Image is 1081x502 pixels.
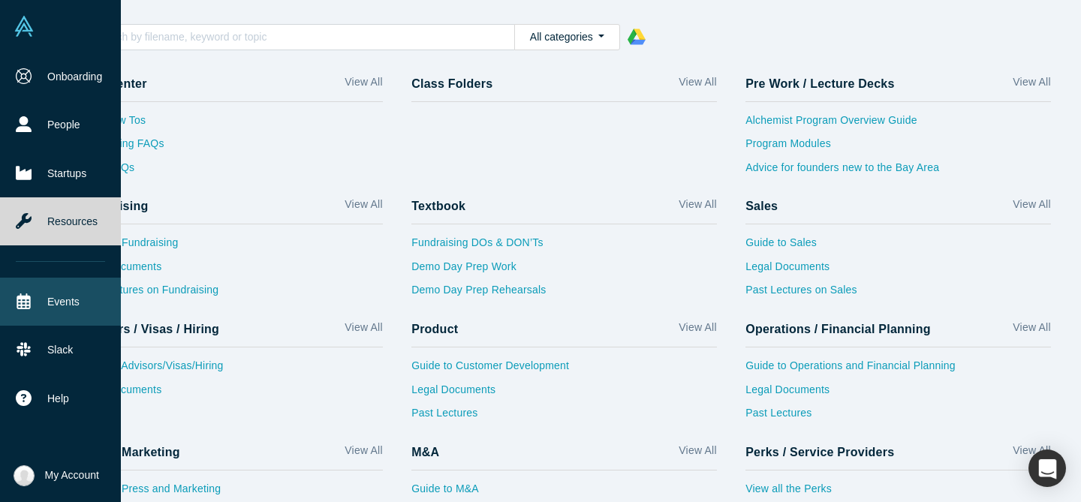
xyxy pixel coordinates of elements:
a: Past Lectures on Sales [745,282,1051,306]
h4: Advisors / Visas / Hiring [77,322,219,336]
a: Past Lectures [745,405,1051,429]
h4: Textbook [411,199,465,213]
a: Legal Documents [745,259,1051,283]
a: Alchemist Program Overview Guide [745,113,1051,137]
a: Guide to Customer Development [411,358,717,382]
a: View All [679,74,716,96]
h4: Sales [745,199,778,213]
a: Sales FAQs [77,160,383,184]
h4: Perks / Service Providers [745,445,894,459]
h4: M&A [411,445,439,459]
img: Mike Ogawa's Account [14,465,35,486]
a: View All [1013,74,1050,96]
span: My Account [45,467,99,483]
a: View All [345,443,382,464]
a: View All [679,443,716,464]
a: View All [679,320,716,341]
a: View All [1013,443,1050,464]
h4: Operations / Financial Planning [745,322,931,336]
a: Fundraising DOs & DON’Ts [411,235,717,259]
a: Guide to Sales [745,235,1051,259]
a: Demo Day Prep Rehearsals [411,282,717,306]
a: View All [345,74,382,96]
img: Alchemist Vault Logo [14,16,35,37]
a: Advice for founders new to the Bay Area [745,160,1051,184]
a: Legal Documents [745,382,1051,406]
a: Guide to Advisors/Visas/Hiring [77,358,383,382]
h4: Product [411,322,458,336]
h4: Press / Marketing [77,445,180,459]
a: View All [679,197,716,218]
a: Guide to Fundraising [77,235,383,259]
h4: Class Folders [411,77,492,91]
h4: Pre Work / Lecture Decks [745,77,894,91]
a: Demo Day Prep Work [411,259,717,283]
a: Legal Documents [411,382,717,406]
a: Past Lectures [411,405,717,429]
input: Search by filename, keyword or topic [93,27,514,47]
a: Fundraising FAQs [77,136,383,160]
a: Guide to Operations and Financial Planning [745,358,1051,382]
a: Legal Documents [77,382,383,406]
a: View All [345,320,382,341]
a: Legal Documents [77,259,383,283]
a: View All [1013,320,1050,341]
button: All categories [514,24,620,50]
a: Past Lectures on Fundraising [77,282,383,306]
button: My Account [14,465,99,486]
span: Help [47,391,69,407]
a: Vault How Tos [77,113,383,137]
a: View All [345,197,382,218]
a: View All [1013,197,1050,218]
a: Program Modules [745,136,1051,160]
